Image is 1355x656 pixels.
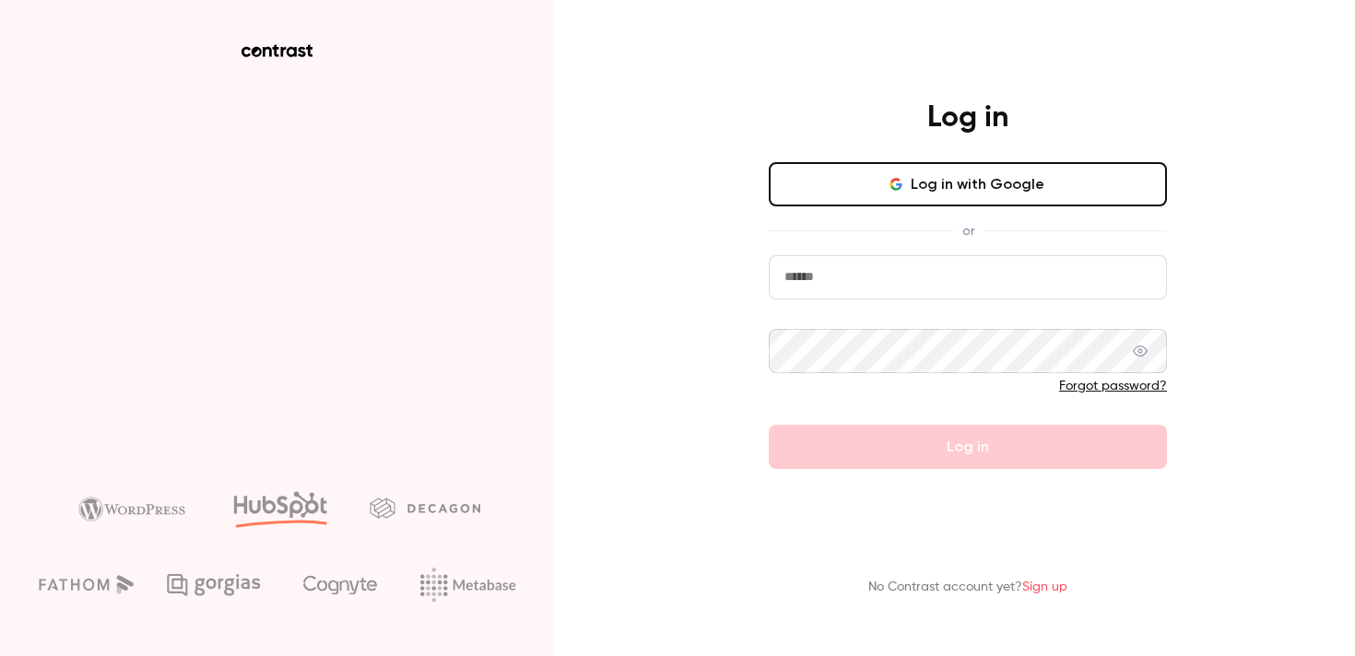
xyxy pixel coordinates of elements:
img: decagon [370,498,480,518]
span: or [953,221,984,240]
p: No Contrast account yet? [868,578,1067,597]
h4: Log in [927,100,1008,136]
a: Forgot password? [1059,380,1167,392]
button: Log in with Google [769,162,1167,206]
a: Sign up [1022,580,1067,593]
